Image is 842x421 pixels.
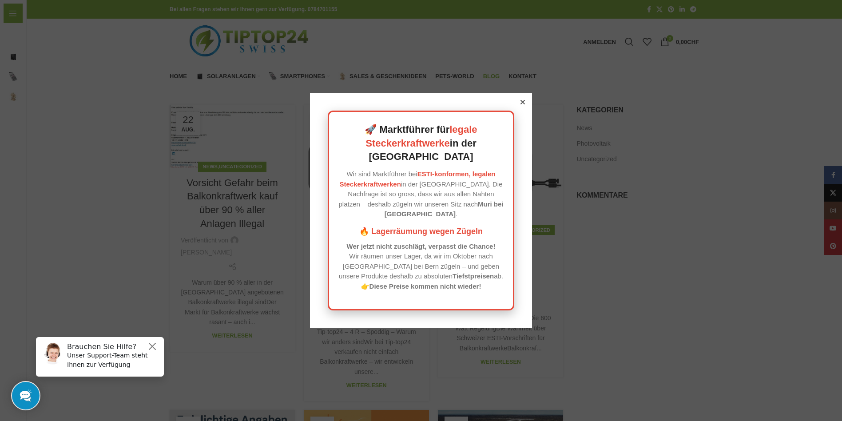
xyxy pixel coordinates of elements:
h6: Brauchen Sie Hilfe? [38,12,130,21]
h3: 🔥 Lagerräumung wegen Zügeln [338,226,504,237]
p: Unser Support-Team steht Ihnen zur Verfügung [38,21,130,40]
strong: Wer jetzt nicht zuschlägt, verpasst die Chance! [347,242,496,250]
p: Wir sind Marktführer bei in der [GEOGRAPHIC_DATA]. Die Nachfrage ist so gross, dass wir aus allen... [338,169,504,219]
strong: Diese Preise kommen nicht wieder! [369,282,481,290]
button: Close [118,11,129,22]
strong: Tiefstpreisen [453,272,494,280]
img: Customer service [12,12,35,35]
p: Wir räumen unser Lager, da wir im Oktober nach [GEOGRAPHIC_DATA] bei Bern zügeln – und geben unse... [338,242,504,292]
a: ESTI-konformen, legalen Steckerkraftwerken [339,170,495,188]
a: legale Steckerkraftwerke [365,124,477,149]
h2: 🚀 Marktführer für in der [GEOGRAPHIC_DATA] [338,123,504,164]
